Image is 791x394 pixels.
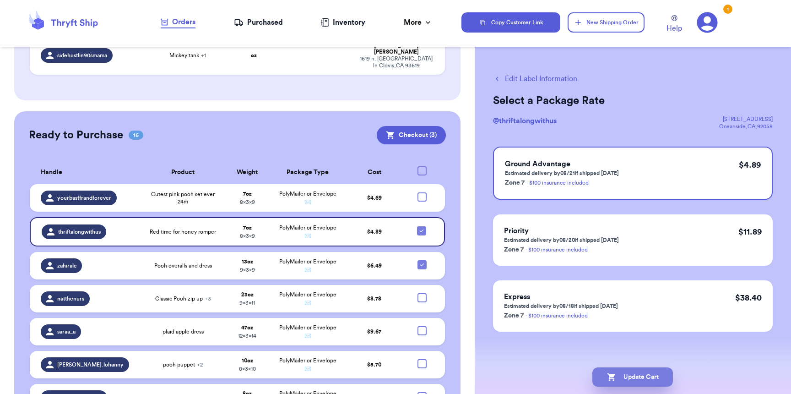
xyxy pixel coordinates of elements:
[279,225,336,239] span: PolyMailer or Envelope ✉️
[367,362,381,367] span: $ 5.70
[238,333,256,339] span: 12 x 3 x 14
[251,53,257,58] strong: oz
[57,52,107,59] span: sidehustlin90smama
[367,195,382,201] span: $ 4.69
[163,361,203,368] span: pooh puppet
[271,161,344,184] th: Package Type
[169,52,206,59] span: Mickey tank
[367,263,382,268] span: $ 6.49
[461,12,560,33] button: Copy Customer Link
[223,161,272,184] th: Weight
[666,15,682,34] a: Help
[367,296,381,301] span: $ 8.78
[735,291,762,304] p: $ 38.40
[241,325,253,330] strong: 47 oz
[279,358,336,372] span: PolyMailer or Envelope ✉️
[57,194,111,202] span: yourbastfrandforever
[57,262,76,269] span: zahiralc
[29,128,123,142] h2: Ready to Purchase
[505,160,570,168] span: Ground Advantage
[504,293,530,301] span: Express
[505,170,619,177] p: Estimated delivery by 08/21 if shipped [DATE]
[367,329,381,334] span: $ 9.67
[404,17,433,28] div: More
[201,53,206,58] span: + 1
[697,12,718,33] a: 1
[240,233,255,239] span: 8 x 3 x 9
[738,225,762,238] p: $ 11.89
[279,292,336,306] span: PolyMailer or Envelope ✉️
[359,42,433,55] div: [PERSON_NAME] [PERSON_NAME]
[666,23,682,34] span: Help
[493,73,577,84] button: Edit Label Information
[155,295,211,302] span: Classic Pooh zip up
[150,228,216,235] span: Red time for honey romper
[148,191,218,205] span: Cutest pink pooh set ever 24m
[161,16,195,28] a: Orders
[723,5,732,14] div: 1
[377,126,446,144] button: Checkout (3)
[239,300,255,306] span: 9 x 3 x 11
[367,229,382,235] span: $ 4.89
[243,191,252,197] strong: 7 oz
[493,117,557,125] span: @ thriftalongwithus
[163,328,204,335] span: plaid apple dress
[240,267,255,273] span: 9 x 3 x 9
[143,161,223,184] th: Product
[240,199,255,205] span: 8 x 3 x 9
[504,302,618,310] p: Estimated delivery by 08/18 if shipped [DATE]
[359,55,433,69] div: 1619 n. [GEOGRAPHIC_DATA] ln Clovis , CA 93619
[129,131,143,140] span: 16
[239,366,256,372] span: 8 x 3 x 10
[526,313,588,318] a: - $100 insurance included
[243,225,252,230] strong: 7 oz
[41,168,62,177] span: Handle
[242,259,253,264] strong: 13 oz
[504,236,619,244] p: Estimated delivery by 08/20 if shipped [DATE]
[197,362,203,367] span: + 2
[279,325,336,339] span: PolyMailer or Envelope ✉️
[504,312,524,319] span: Zone 7
[719,123,773,130] div: Oceanside , CA , 92058
[161,16,195,27] div: Orders
[154,262,212,269] span: Pooh overalls and dress
[568,12,645,33] button: New Shipping Order
[205,296,211,301] span: + 3
[321,17,365,28] a: Inventory
[505,180,525,186] span: Zone 7
[234,17,283,28] a: Purchased
[241,292,254,297] strong: 23 oz
[504,227,529,235] span: Priority
[493,93,773,108] h2: Select a Package Rate
[526,180,589,186] a: - $100 insurance included
[279,191,336,205] span: PolyMailer or Envelope ✉️
[526,247,588,252] a: - $100 insurance included
[58,228,101,235] span: thriftalongwithus
[344,161,405,184] th: Cost
[242,358,253,363] strong: 10 oz
[57,361,124,368] span: [PERSON_NAME].lohanny
[739,159,761,171] p: $ 4.89
[592,367,673,387] button: Update Cart
[504,246,524,253] span: Zone 7
[719,115,773,123] div: [STREET_ADDRESS]
[57,295,84,302] span: natthenurs
[279,259,336,273] span: PolyMailer or Envelope ✉️
[57,328,76,335] span: saraa_a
